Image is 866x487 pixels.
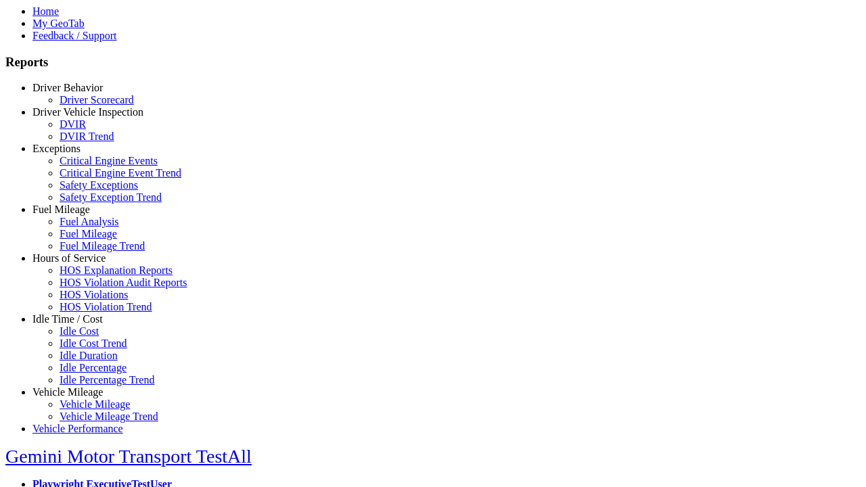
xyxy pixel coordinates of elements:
a: Critical Engine Events [60,155,158,166]
a: Idle Time / Cost [32,313,103,325]
a: Idle Percentage [60,362,127,373]
a: Vehicle Mileage [60,398,130,410]
a: Driver Vehicle Inspection [32,106,143,118]
a: Idle Cost [60,325,99,337]
a: Vehicle Mileage Trend [60,411,158,422]
a: Idle Duration [60,350,118,361]
a: Exceptions [32,143,81,154]
a: Vehicle Mileage [32,386,103,398]
a: HOS Violation Audit Reports [60,277,187,288]
a: DVIR Trend [60,131,114,142]
a: Hours of Service [32,252,106,264]
a: HOS Violation Trend [60,301,152,312]
a: Fuel Mileage [60,228,117,239]
a: Driver Behavior [32,82,103,93]
a: DVIR [60,118,86,130]
a: Safety Exception Trend [60,191,162,203]
h3: Reports [5,55,861,70]
a: Fuel Analysis [60,216,119,227]
a: Critical Engine Event Trend [60,167,181,179]
a: Idle Percentage Trend [60,374,154,386]
a: Idle Cost Trend [60,338,127,349]
a: HOS Violations [60,289,128,300]
a: Home [32,5,59,17]
a: HOS Explanation Reports [60,264,173,276]
a: Fuel Mileage Trend [60,240,145,252]
a: Gemini Motor Transport TestAll [5,446,252,467]
a: Fuel Mileage [32,204,90,215]
a: My GeoTab [32,18,85,29]
a: Driver Scorecard [60,94,134,106]
a: Safety Exceptions [60,179,138,191]
a: Feedback / Support [32,30,116,41]
a: Vehicle Performance [32,423,123,434]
